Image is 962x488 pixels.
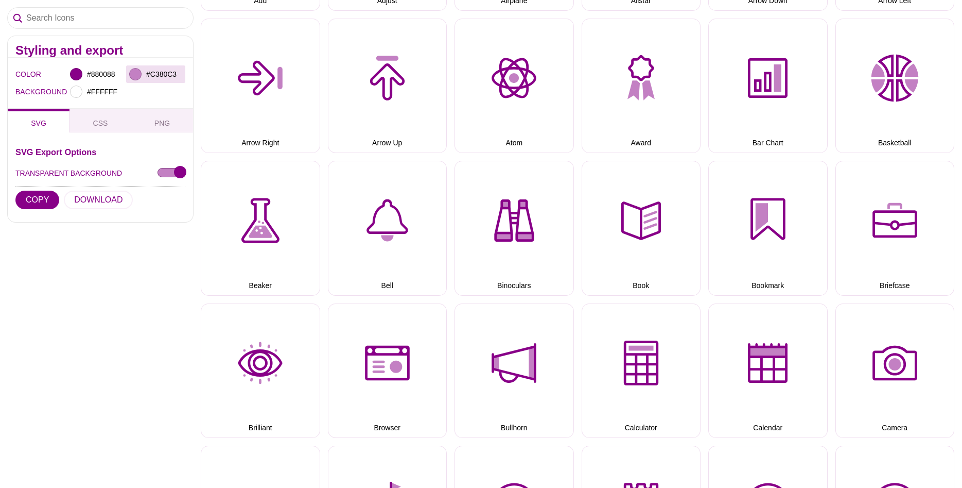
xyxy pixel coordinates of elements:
button: Binoculars [454,161,574,296]
button: Book [582,161,701,296]
button: Basketball [835,19,955,154]
button: COPY [15,191,59,209]
button: Bookmark [708,161,828,296]
button: CSS [69,109,131,132]
button: Bullhorn [454,304,574,439]
label: TRANSPARENT BACKGROUND [15,166,122,180]
span: CSS [93,119,108,127]
button: Browser [328,304,447,439]
button: PNG [131,109,193,132]
button: Calendar [708,304,828,439]
button: Calculator [582,304,701,439]
h2: Styling and export [15,46,185,55]
button: Arrow Up [328,19,447,154]
h3: SVG Export Options [15,148,185,156]
button: Bar Chart [708,19,828,154]
label: COLOR [15,68,28,81]
span: PNG [154,119,170,127]
button: Beaker [201,161,320,296]
input: Search Icons [8,8,193,28]
button: Briefcase [835,161,955,296]
button: Atom [454,19,574,154]
button: Camera [835,304,955,439]
button: Arrow Right [201,19,320,154]
button: Brilliant [201,304,320,439]
button: Award [582,19,701,154]
label: BACKGROUND [15,85,28,98]
button: Bell [328,161,447,296]
button: DOWNLOAD [64,191,133,209]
